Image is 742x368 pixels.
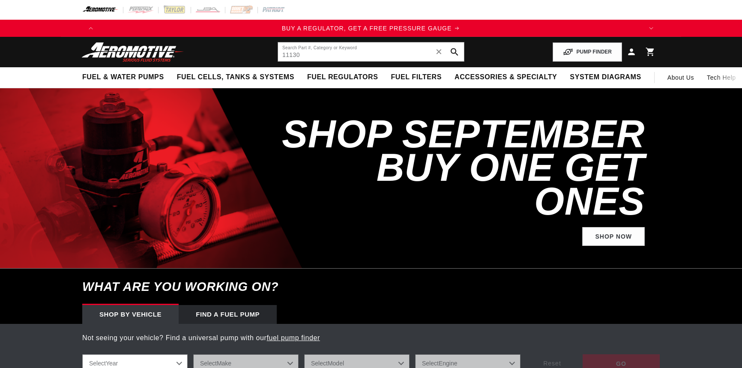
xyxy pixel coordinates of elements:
[445,42,464,61] button: search button
[82,332,660,344] p: Not seeing your vehicle? Find a universal pump with our
[391,73,442,82] span: Fuel Filters
[179,305,277,324] div: Find a Fuel Pump
[282,25,452,32] span: BUY A REGULATOR, GET A FREE PRESSURE GAUGE
[82,305,179,324] div: Shop by vehicle
[553,42,622,62] button: PUMP FINDER
[99,24,643,33] a: BUY A REGULATOR, GET A FREE PRESSURE GAUGE
[79,42,186,62] img: Aeromotive
[171,67,301,87] summary: Fuel Cells, Tanks & Systems
[61,269,681,305] h6: What are you working on?
[455,73,557,82] span: Accessories & Specialty
[384,67,448,87] summary: Fuel Filters
[82,20,99,37] button: Translation missing: en.sections.announcements.previous_announcement
[563,67,647,87] summary: System Diagrams
[82,73,164,82] span: Fuel & Water Pumps
[435,45,443,59] span: ✕
[76,67,171,87] summary: Fuel & Water Pumps
[267,334,320,341] a: fuel pump finder
[177,73,294,82] span: Fuel Cells, Tanks & Systems
[661,67,700,88] a: About Us
[99,24,643,33] div: 1 of 4
[307,73,378,82] span: Fuel Regulators
[278,42,464,61] input: Search by Part Number, Category or Keyword
[99,24,643,33] div: Announcement
[301,67,384,87] summary: Fuel Regulators
[582,227,645,246] a: Shop Now
[667,74,694,81] span: About Us
[278,117,645,218] h2: SHOP SEPTEMBER BUY ONE GET ONES
[61,20,681,37] slideshow-component: Translation missing: en.sections.announcements.announcement_bar
[707,73,736,82] span: Tech Help
[643,20,660,37] button: Translation missing: en.sections.announcements.next_announcement
[570,73,641,82] span: System Diagrams
[448,67,563,87] summary: Accessories & Specialty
